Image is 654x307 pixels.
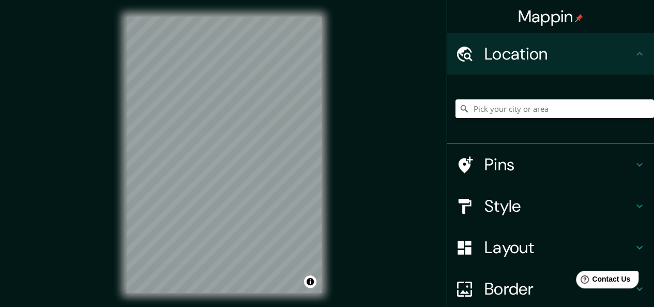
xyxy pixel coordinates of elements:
iframe: Help widget launcher [562,267,643,296]
h4: Border [484,279,633,299]
h4: Mappin [518,6,584,27]
div: Location [447,33,654,75]
button: Toggle attribution [304,275,316,288]
div: Layout [447,227,654,268]
h4: Pins [484,154,633,175]
div: Pins [447,144,654,185]
canvas: Map [126,17,322,293]
h4: Location [484,43,633,64]
input: Pick your city or area [455,99,654,118]
h4: Layout [484,237,633,258]
img: pin-icon.png [575,14,583,22]
h4: Style [484,196,633,216]
div: Style [447,185,654,227]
